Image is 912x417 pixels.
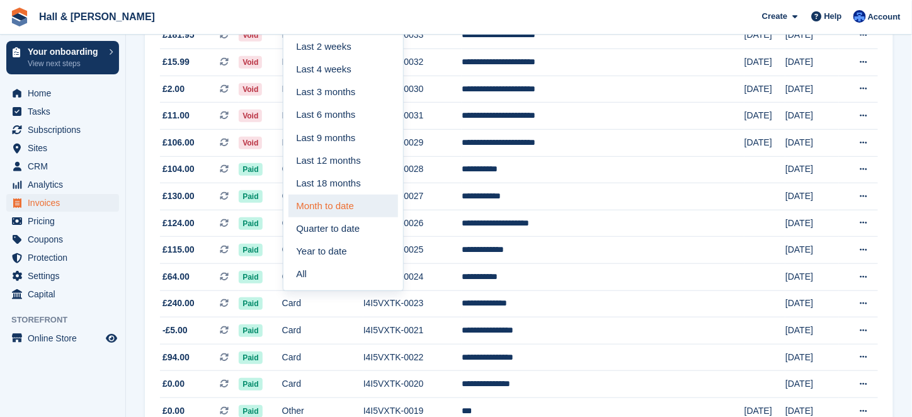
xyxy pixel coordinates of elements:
[744,103,785,130] td: [DATE]
[162,109,190,122] span: £11.00
[785,371,839,398] td: [DATE]
[288,127,398,149] a: Last 9 months
[28,47,103,56] p: Your onboarding
[162,351,190,364] span: £94.00
[785,156,839,183] td: [DATE]
[34,6,160,27] a: Hall & [PERSON_NAME]
[824,10,842,23] span: Help
[288,172,398,195] a: Last 18 months
[239,83,262,96] span: Void
[6,176,119,193] a: menu
[239,56,262,69] span: Void
[363,264,462,291] td: I4I5VXTK-0024
[6,231,119,248] a: menu
[363,49,462,76] td: I4I5VXTK-0032
[28,285,103,303] span: Capital
[363,237,462,264] td: I4I5VXTK-0025
[288,35,398,58] a: Last 2 weeks
[6,103,119,120] a: menu
[282,156,363,183] td: Card
[282,22,363,49] td: Bank Transfer
[363,22,462,49] td: I4I5VXTK-0033
[28,176,103,193] span: Analytics
[162,136,195,149] span: £106.00
[363,371,462,398] td: I4I5VXTK-0020
[282,317,363,345] td: Card
[28,267,103,285] span: Settings
[785,130,839,157] td: [DATE]
[288,81,398,104] a: Last 3 months
[6,267,119,285] a: menu
[162,163,195,176] span: £104.00
[282,103,363,130] td: Bank Transfer
[282,237,363,264] td: Card
[162,324,188,337] span: -£5.00
[28,212,103,230] span: Pricing
[282,210,363,237] td: Card
[104,331,119,346] a: Preview store
[868,11,901,23] span: Account
[239,217,262,230] span: Paid
[239,190,262,203] span: Paid
[744,22,785,49] td: [DATE]
[6,84,119,102] a: menu
[363,76,462,103] td: I4I5VXTK-0030
[6,212,119,230] a: menu
[363,210,462,237] td: I4I5VXTK-0026
[6,157,119,175] a: menu
[239,163,262,176] span: Paid
[28,58,103,69] p: View next steps
[239,324,262,337] span: Paid
[785,317,839,345] td: [DATE]
[162,243,195,256] span: £115.00
[288,104,398,127] a: Last 6 months
[785,344,839,371] td: [DATE]
[6,194,119,212] a: menu
[162,297,195,310] span: £240.00
[363,317,462,345] td: I4I5VXTK-0021
[785,264,839,291] td: [DATE]
[239,29,262,42] span: Void
[162,83,185,96] span: £2.00
[239,378,262,391] span: Paid
[282,130,363,157] td: Bank Transfer
[744,49,785,76] td: [DATE]
[239,137,262,149] span: Void
[162,270,190,283] span: £64.00
[282,264,363,291] td: Card
[10,8,29,26] img: stora-icon-8386f47178a22dfd0bd8f6a31ec36ba5ce8667c1dd55bd0f319d3a0aa187defe.svg
[28,139,103,157] span: Sites
[6,249,119,266] a: menu
[744,130,785,157] td: [DATE]
[239,244,262,256] span: Paid
[28,194,103,212] span: Invoices
[282,183,363,210] td: Card
[6,285,119,303] a: menu
[363,130,462,157] td: I4I5VXTK-0029
[11,314,125,326] span: Storefront
[363,103,462,130] td: I4I5VXTK-0031
[363,156,462,183] td: I4I5VXTK-0028
[762,10,787,23] span: Create
[288,195,398,217] a: Month to date
[282,371,363,398] td: Card
[162,217,195,230] span: £124.00
[239,351,262,364] span: Paid
[288,263,398,285] a: All
[282,290,363,317] td: Card
[28,231,103,248] span: Coupons
[6,41,119,74] a: Your onboarding View next steps
[785,49,839,76] td: [DATE]
[162,28,195,42] span: £181.95
[785,76,839,103] td: [DATE]
[785,290,839,317] td: [DATE]
[6,121,119,139] a: menu
[28,103,103,120] span: Tasks
[28,249,103,266] span: Protection
[363,344,462,371] td: I4I5VXTK-0022
[288,240,398,263] a: Year to date
[28,329,103,347] span: Online Store
[744,76,785,103] td: [DATE]
[239,271,262,283] span: Paid
[282,344,363,371] td: Card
